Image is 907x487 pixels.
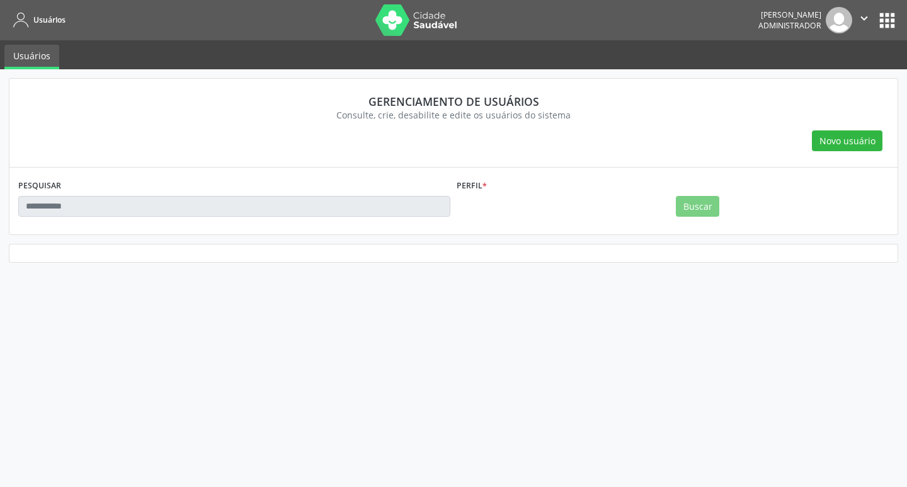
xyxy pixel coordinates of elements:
[27,95,880,108] div: Gerenciamento de usuários
[33,14,66,25] span: Usuários
[9,9,66,30] a: Usuários
[758,20,821,31] span: Administrador
[852,7,876,33] button: 
[826,7,852,33] img: img
[876,9,898,32] button: apps
[758,9,821,20] div: [PERSON_NAME]
[18,176,61,196] label: PESQUISAR
[457,176,487,196] label: Perfil
[27,108,880,122] div: Consulte, crie, desabilite e edite os usuários do sistema
[4,45,59,69] a: Usuários
[676,196,719,217] button: Buscar
[857,11,871,25] i: 
[812,130,882,152] button: Novo usuário
[819,134,876,147] span: Novo usuário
